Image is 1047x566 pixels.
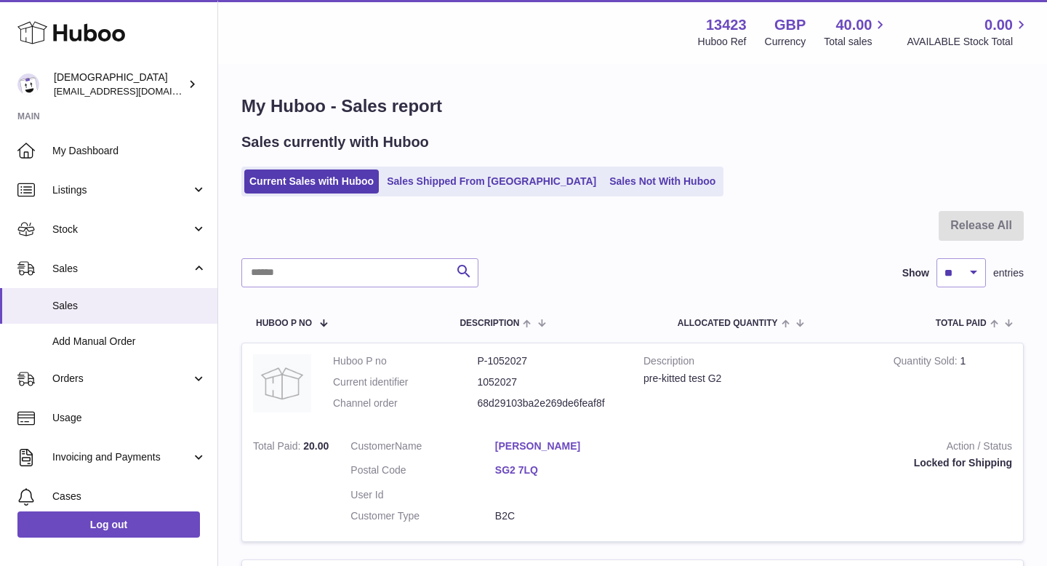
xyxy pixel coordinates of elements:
span: Listings [52,183,191,197]
span: Orders [52,372,191,386]
span: Sales [52,299,206,313]
dt: Channel order [333,396,478,410]
dd: 68d29103ba2e269de6feaf8f [478,396,622,410]
span: My Dashboard [52,144,206,158]
a: SG2 7LQ [495,463,640,477]
h1: My Huboo - Sales report [241,95,1024,118]
span: Total sales [824,35,888,49]
span: ALLOCATED Quantity [678,319,778,328]
span: Cases [52,490,206,503]
span: entries [993,266,1024,280]
dt: Current identifier [333,375,478,389]
span: 20.00 [303,440,329,452]
dd: P-1052027 [478,354,622,368]
strong: GBP [774,15,806,35]
span: Customer [350,440,395,452]
a: [PERSON_NAME] [495,439,640,453]
div: Huboo Ref [698,35,747,49]
dt: Name [350,439,495,457]
span: [EMAIL_ADDRESS][DOMAIN_NAME] [54,85,214,97]
span: 40.00 [835,15,872,35]
h2: Sales currently with Huboo [241,132,429,152]
dd: 1052027 [478,375,622,389]
span: Total paid [936,319,987,328]
img: no-photo.jpg [253,354,311,412]
span: Huboo P no [256,319,312,328]
a: Current Sales with Huboo [244,170,379,194]
span: Usage [52,411,206,425]
strong: Description [643,354,872,372]
a: Log out [17,511,200,538]
span: Sales [52,262,191,276]
strong: Total Paid [253,440,303,455]
label: Show [902,266,929,280]
span: Add Manual Order [52,335,206,348]
dt: Huboo P no [333,354,478,368]
div: pre-kitted test G2 [643,372,872,386]
a: 40.00 Total sales [824,15,888,49]
div: Locked for Shipping [661,456,1012,470]
dd: B2C [495,509,640,523]
div: [DEMOGRAPHIC_DATA] [54,71,185,98]
dt: User Id [350,488,495,502]
strong: Action / Status [661,439,1012,457]
div: Currency [765,35,806,49]
a: Sales Shipped From [GEOGRAPHIC_DATA] [382,170,601,194]
dt: Customer Type [350,509,495,523]
span: Stock [52,223,191,236]
span: Invoicing and Payments [52,450,191,464]
span: Description [460,319,519,328]
img: olgazyuz@outlook.com [17,73,39,95]
strong: 13423 [706,15,747,35]
span: 0.00 [984,15,1013,35]
td: 1 [883,343,1023,429]
strong: Quantity Sold [894,355,960,370]
a: 0.00 AVAILABLE Stock Total [907,15,1030,49]
span: AVAILABLE Stock Total [907,35,1030,49]
a: Sales Not With Huboo [604,170,721,194]
dt: Postal Code [350,463,495,481]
